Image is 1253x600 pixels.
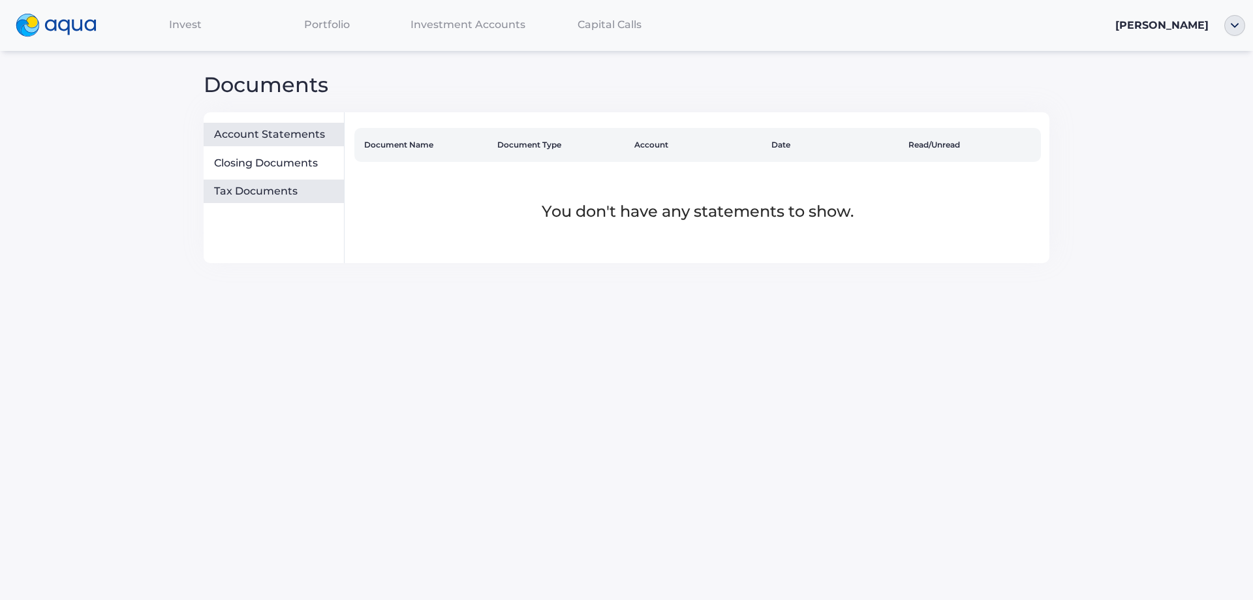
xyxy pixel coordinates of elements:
[903,128,1040,162] th: Read/Unread
[304,18,350,31] span: Portfolio
[214,128,339,141] div: Account Statements
[397,11,539,38] a: Investment Accounts
[542,202,854,221] span: You don't have any statements to show.
[16,14,97,37] img: logo
[115,11,256,38] a: Invest
[256,11,397,38] a: Portfolio
[1115,19,1209,31] span: [PERSON_NAME]
[169,18,202,31] span: Invest
[1224,15,1245,36] img: ellipse
[410,18,525,31] span: Investment Accounts
[538,11,680,38] a: Capital Calls
[629,128,766,162] th: Account
[8,10,115,40] a: logo
[204,72,328,97] span: Documents
[354,128,491,162] th: Document Name
[766,128,903,162] th: Date
[578,18,642,31] span: Capital Calls
[492,128,629,162] th: Document Type
[214,157,339,170] div: Closing Documents
[214,185,339,198] div: Tax Documents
